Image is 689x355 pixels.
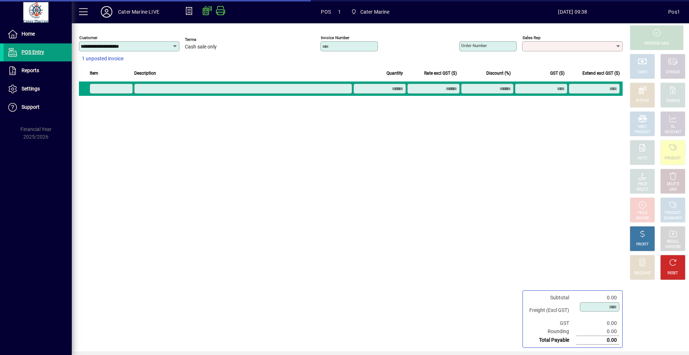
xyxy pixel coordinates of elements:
mat-label: Invoice number [321,35,350,40]
a: Settings [4,80,72,98]
span: [DATE] 09:38 [477,6,669,18]
div: CHARGE [666,98,680,104]
div: PRODUCT [665,156,681,161]
span: Terms [185,37,228,42]
span: Description [134,69,156,77]
span: Reports [22,67,39,73]
a: Reports [4,62,72,80]
div: LINE [669,187,676,192]
span: 1 unposted invoice [82,55,123,62]
td: Freight (Excl GST) [526,302,576,319]
td: 0.00 [576,319,619,327]
td: 0.00 [576,294,619,302]
div: INVOICE [636,216,649,221]
span: Support [22,104,39,110]
span: Settings [22,86,40,92]
span: Extend excl GST ($) [582,69,620,77]
button: Profile [95,5,118,18]
div: PRODUCT [665,210,681,216]
mat-label: Customer [79,35,98,40]
a: Home [4,25,72,43]
div: RESET [667,271,678,276]
span: GST ($) [550,69,564,77]
div: NOTE [638,156,647,161]
span: POS Entry [22,49,44,55]
div: INVOICES [665,244,680,250]
div: SUMMARY [664,216,682,221]
span: Rate excl GST ($) [424,69,457,77]
td: Total Payable [526,336,576,345]
span: Cater Marine [348,5,393,18]
div: EFTPOS [636,98,649,104]
div: CASH [638,70,647,75]
div: MISC [638,124,647,130]
div: PROCESS SALE [644,41,669,46]
td: 0.00 [576,327,619,336]
a: Support [4,98,72,116]
mat-label: Order number [461,43,487,48]
div: PRODUCT [634,130,650,135]
div: DISCOUNT [634,271,651,276]
span: Cash sale only [185,44,217,50]
div: RECALL [667,239,679,244]
div: CHEQUE [666,70,680,75]
button: 1 unposted invoice [79,52,126,65]
span: Cater Marine [360,6,390,18]
mat-label: Sales rep [522,35,540,40]
td: GST [526,319,576,327]
span: Quantity [386,69,403,77]
div: Pos1 [668,6,680,18]
span: Discount (%) [486,69,511,77]
span: POS [321,6,331,18]
span: 1 [338,6,341,18]
div: HOLD [638,210,647,216]
span: Item [90,69,98,77]
td: 0.00 [576,336,619,345]
span: Home [22,31,35,37]
div: PROFIT [636,242,648,247]
div: DELETE [667,182,679,187]
div: PRICE [638,182,647,187]
div: ACCOUNT [665,130,681,135]
td: Subtotal [526,294,576,302]
div: GL [671,124,675,130]
div: SELECT [636,187,649,192]
td: Rounding [526,327,576,336]
div: Cater Marine LIVE [118,6,159,18]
